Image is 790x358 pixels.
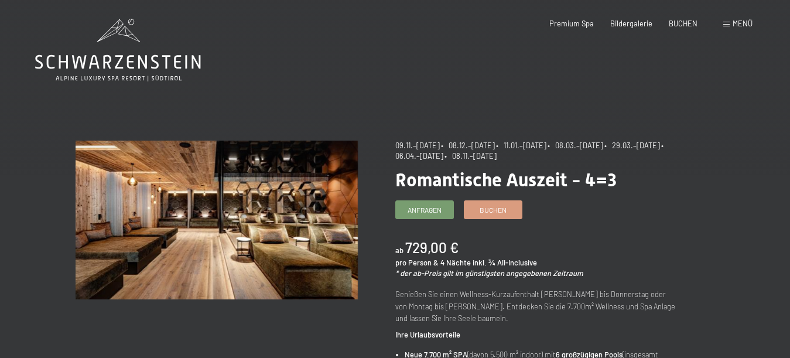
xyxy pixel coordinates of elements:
a: Anfragen [396,201,453,219]
a: BUCHEN [669,19,697,28]
strong: Ihre Urlaubsvorteile [395,330,460,339]
span: Anfragen [408,205,442,215]
span: • 08.12.–[DATE] [441,141,495,150]
span: inkl. ¾ All-Inclusive [473,258,537,267]
p: Genießen Sie einen Wellness-Kurzaufenthalt [PERSON_NAME] bis Donnerstag oder von Montag bis [PERS... [395,288,678,324]
span: Romantische Auszeit - 4=3 [395,169,617,191]
span: • 08.11.–[DATE] [444,151,497,161]
img: Romantische Auszeit - 4=3 [76,141,358,299]
span: 09.11.–[DATE] [395,141,440,150]
span: • 08.03.–[DATE] [548,141,603,150]
span: Menü [733,19,753,28]
span: pro Person & [395,258,439,267]
a: Bildergalerie [610,19,652,28]
em: * der ab-Preis gilt im günstigsten angegebenen Zeitraum [395,268,583,278]
a: Buchen [464,201,522,219]
span: • 06.04.–[DATE] [395,141,667,161]
b: 729,00 € [405,239,459,256]
span: ab [395,246,403,255]
span: • 29.03.–[DATE] [604,141,660,150]
span: • 11.01.–[DATE] [496,141,546,150]
span: 4 Nächte [440,258,471,267]
a: Premium Spa [549,19,594,28]
span: Buchen [480,205,507,215]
